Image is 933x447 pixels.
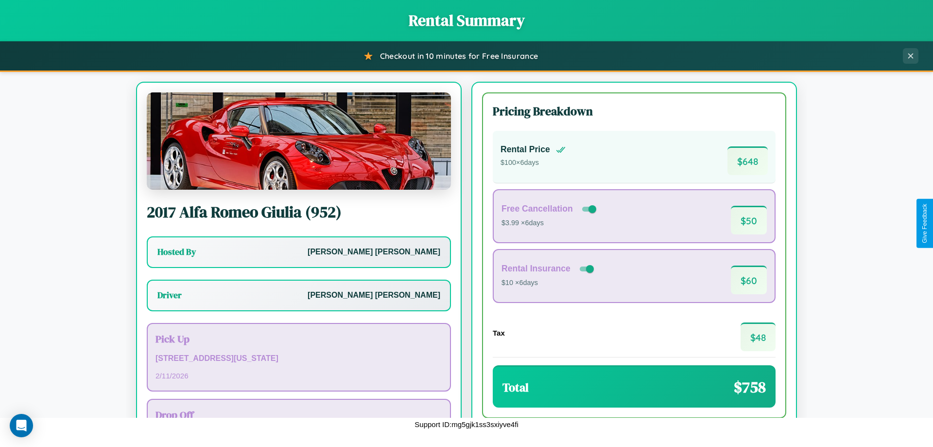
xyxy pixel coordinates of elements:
[501,264,570,274] h4: Rental Insurance
[501,217,598,230] p: $3.99 × 6 days
[734,376,766,398] span: $ 758
[147,92,451,190] img: Alfa Romeo Giulia (952)
[308,288,440,303] p: [PERSON_NAME] [PERSON_NAME]
[147,201,451,223] h2: 2017 Alfa Romeo Giulia (952)
[415,418,518,431] p: Support ID: mg5gjk1ss3sxiyve4fi
[155,369,442,382] p: 2 / 11 / 2026
[493,103,776,119] h3: Pricing Breakdown
[10,414,33,437] div: Open Intercom Messenger
[501,144,550,155] h4: Rental Price
[155,332,442,346] h3: Pick Up
[501,157,566,169] p: $ 100 × 6 days
[731,206,767,234] span: $ 50
[157,246,196,258] h3: Hosted By
[155,408,442,422] h3: Drop Off
[501,277,596,289] p: $10 × 6 days
[501,204,573,214] h4: Free Cancellation
[157,289,182,301] h3: Driver
[731,266,767,294] span: $ 60
[10,10,923,31] h1: Rental Summary
[155,352,442,366] p: [STREET_ADDRESS][US_STATE]
[308,245,440,259] p: [PERSON_NAME] [PERSON_NAME]
[741,322,776,351] span: $ 48
[493,329,505,337] h4: Tax
[727,146,768,175] span: $ 648
[380,51,538,61] span: Checkout in 10 minutes for Free Insurance
[502,379,529,395] h3: Total
[921,204,928,243] div: Give Feedback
